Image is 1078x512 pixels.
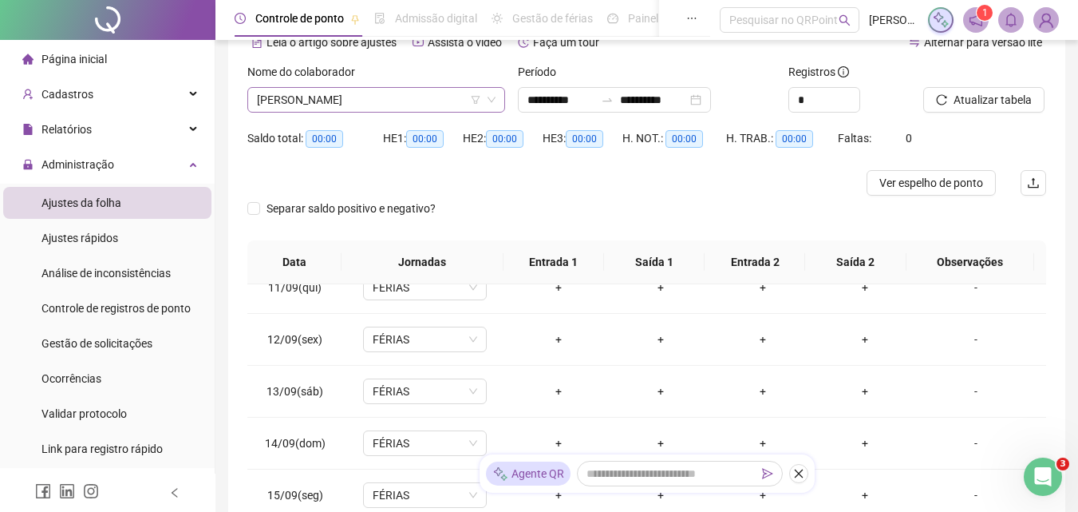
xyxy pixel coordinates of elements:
[487,95,496,105] span: down
[503,240,604,284] th: Entrada 1
[923,87,1044,113] button: Atualizar tabela
[566,130,603,148] span: 00:00
[83,483,99,499] span: instagram
[788,63,849,81] span: Registros
[977,5,993,21] sup: 1
[924,36,1042,49] span: Alternar para versão lite
[725,435,801,452] div: +
[827,383,903,400] div: +
[267,36,397,49] span: Leia o artigo sobre ajustes
[169,487,180,498] span: left
[762,468,773,479] span: send
[413,37,424,48] span: youtube
[1056,458,1069,470] span: 3
[793,468,804,479] span: close
[520,435,597,452] div: +
[41,302,191,315] span: Controle de registros de ponto
[247,240,342,284] th: Data
[373,483,477,507] span: FÉRIAS
[867,170,996,196] button: Ver espelho de ponto
[1004,13,1018,27] span: bell
[776,130,813,148] span: 00:00
[520,331,597,348] div: +
[879,174,983,192] span: Ver espelho de ponto
[705,240,805,284] th: Entrada 2
[22,89,34,100] span: user-add
[306,130,343,148] span: 00:00
[805,240,906,284] th: Saída 2
[247,129,383,148] div: Saldo total:
[622,279,699,296] div: +
[543,129,622,148] div: HE 3:
[838,132,874,145] span: Faltas:
[906,240,1034,284] th: Observações
[383,129,463,148] div: HE 1:
[622,383,699,400] div: +
[41,123,92,136] span: Relatórios
[373,379,477,403] span: FÉRIAS
[235,13,246,24] span: clock-circle
[41,337,152,350] span: Gestão de solicitações
[726,129,838,148] div: H. TRAB.:
[471,95,480,105] span: filter
[936,94,947,105] span: reload
[1027,177,1040,189] span: upload
[22,54,34,65] span: home
[265,437,326,450] span: 14/09(dom)
[41,232,118,244] span: Ajustes rápidos
[954,91,1032,109] span: Atualizar tabela
[827,331,903,348] div: +
[22,124,34,135] span: file
[512,12,593,25] span: Gestão de férias
[1034,8,1058,32] img: 51686
[492,466,508,482] img: sparkle-icon.fc2bf0ac1784a2077858766a79e2daf3.svg
[932,11,950,29] img: sparkle-icon.fc2bf0ac1784a2077858766a79e2daf3.svg
[686,13,697,24] span: ellipsis
[622,486,699,504] div: +
[41,158,114,171] span: Administração
[725,279,801,296] div: +
[41,372,101,385] span: Ocorrências
[257,88,496,112] span: ELIZABETE CARVALHO SILVA
[869,11,918,29] span: [PERSON_NAME]
[374,13,385,24] span: file-done
[909,37,920,48] span: swap
[373,327,477,351] span: FÉRIAS
[929,435,1023,452] div: -
[982,7,988,18] span: 1
[520,279,597,296] div: +
[486,130,523,148] span: 00:00
[518,63,567,81] label: Período
[260,200,442,217] span: Separar saldo positivo e negativo?
[725,331,801,348] div: +
[929,383,1023,400] div: -
[35,483,51,499] span: facebook
[22,159,34,170] span: lock
[350,14,360,24] span: pushpin
[41,443,163,455] span: Link para registro rápido
[827,486,903,504] div: +
[41,53,107,65] span: Página inicial
[607,13,618,24] span: dashboard
[533,36,599,49] span: Faça um tour
[622,435,699,452] div: +
[406,130,444,148] span: 00:00
[268,281,322,294] span: 11/09(qui)
[41,88,93,101] span: Cadastros
[906,132,912,145] span: 0
[827,279,903,296] div: +
[520,486,597,504] div: +
[395,12,477,25] span: Admissão digital
[628,12,690,25] span: Painel do DP
[41,407,127,420] span: Validar protocolo
[827,435,903,452] div: +
[839,14,851,26] span: search
[604,240,705,284] th: Saída 1
[41,196,121,209] span: Ajustes da folha
[520,383,597,400] div: +
[486,462,571,486] div: Agente QR
[342,240,503,284] th: Jornadas
[247,63,365,81] label: Nome do colaborador
[428,36,502,49] span: Assista o vídeo
[267,333,322,346] span: 12/09(sex)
